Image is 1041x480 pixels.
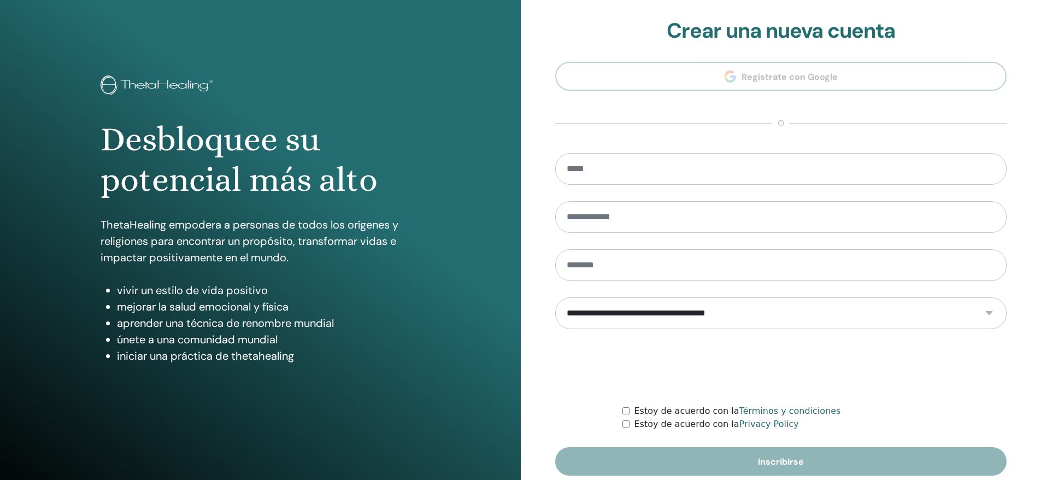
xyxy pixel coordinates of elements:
[101,216,420,266] p: ThetaHealing empodera a personas de todos los orígenes y religiones para encontrar un propósito, ...
[739,419,799,429] a: Privacy Policy
[117,348,420,364] li: iniciar una práctica de thetahealing
[117,298,420,315] li: mejorar la salud emocional y física
[117,315,420,331] li: aprender una técnica de renombre mundial
[739,406,841,416] a: Términos y condiciones
[555,19,1007,44] h2: Crear una nueva cuenta
[101,119,420,201] h1: Desbloquee su potencial más alto
[772,117,790,130] span: o
[117,282,420,298] li: vivir un estilo de vida positivo
[117,331,420,348] li: únete a una comunidad mundial
[634,405,840,418] label: Estoy de acuerdo con la
[698,346,864,388] iframe: reCAPTCHA
[634,418,798,431] label: Estoy de acuerdo con la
